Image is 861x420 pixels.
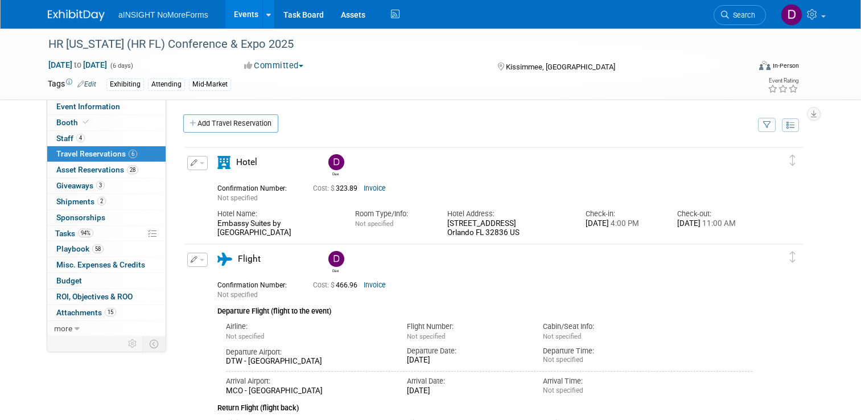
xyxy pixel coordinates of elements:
div: Hotel Address: [447,209,568,219]
a: Staff4 [47,131,166,146]
div: Confirmation Number: [217,278,296,290]
a: Booth [47,115,166,130]
td: Personalize Event Tab Strip [123,336,143,351]
span: Cost: $ [313,184,336,192]
span: Not specified [355,220,393,228]
span: 323.89 [313,184,362,192]
span: Not specified [217,194,258,202]
span: Kissimmee, [GEOGRAPHIC_DATA] [506,63,615,71]
span: Hotel [236,157,257,167]
div: Event Rating [768,78,798,84]
div: DTW - [GEOGRAPHIC_DATA] [226,357,390,367]
a: Event Information [47,99,166,114]
span: Travel Reservations [56,149,137,158]
span: Asset Reservations [56,165,138,174]
div: Embassy Suites by [GEOGRAPHIC_DATA] [217,219,338,238]
div: Check-in: [586,209,661,219]
button: Committed [240,60,308,72]
a: Misc. Expenses & Credits [47,257,166,273]
span: to [72,60,83,69]
a: Budget [47,273,166,289]
span: Misc. Expenses & Credits [56,260,145,269]
span: Search [729,11,755,19]
a: Sponsorships [47,210,166,225]
span: Not specified [407,332,445,340]
a: Add Travel Reservation [183,114,278,133]
i: Booth reservation complete [83,119,89,125]
div: Departure Airport: [226,347,390,357]
div: Departure Time: [543,346,662,356]
i: Click and drag to move item [790,155,796,166]
div: [DATE] [586,219,661,229]
a: Invoice [364,184,386,192]
div: Departure Date: [407,346,526,356]
span: 11:00 AM [701,219,736,228]
span: Budget [56,276,82,285]
span: Cost: $ [313,281,336,289]
span: Playbook [56,244,104,253]
span: 15 [105,308,116,316]
a: ROI, Objectives & ROO [47,289,166,304]
span: (6 days) [109,62,133,69]
img: Dae Kim [328,251,344,267]
div: Dae Kim [326,251,345,273]
a: Shipments2 [47,194,166,209]
span: 466.96 [313,281,362,289]
div: Event Format [688,59,799,76]
div: [DATE] [407,386,526,396]
span: Giveaways [56,181,105,190]
div: Mid-Market [189,79,231,90]
div: Check-out: [677,209,752,219]
td: Tags [48,78,96,91]
a: Asset Reservations28 [47,162,166,178]
img: ExhibitDay [48,10,105,21]
span: 6 [129,150,137,158]
span: 2 [97,197,106,205]
a: Playbook58 [47,241,166,257]
span: Shipments [56,197,106,206]
span: 58 [92,245,104,253]
div: [DATE] [407,356,526,365]
td: Toggle Event Tabs [143,336,166,351]
span: Booth [56,118,91,127]
span: more [54,324,72,333]
span: Flight [238,254,261,264]
div: Arrival Airport: [226,376,390,386]
img: Dae Kim [781,4,802,26]
div: Not specified [543,356,662,364]
div: Dae Kim [326,154,345,176]
div: Dae Kim [328,267,343,273]
div: Dae Kim [328,170,343,176]
div: Room Type/Info: [355,209,430,219]
span: [DATE] [DATE] [48,60,108,70]
img: Format-Inperson.png [759,61,771,70]
div: [DATE] [677,219,752,229]
a: more [47,321,166,336]
a: Travel Reservations6 [47,146,166,162]
span: Tasks [55,229,93,238]
span: Not specified [217,291,258,299]
div: Exhibiting [106,79,144,90]
a: Edit [77,80,96,88]
div: Flight Number: [407,322,526,332]
span: 28 [127,166,138,174]
span: 4:00 PM [609,219,639,228]
i: Filter by Traveler [763,122,771,129]
div: Arrival Date: [407,376,526,386]
span: Attachments [56,308,116,317]
span: 94% [78,229,93,237]
a: Giveaways3 [47,178,166,193]
div: In-Person [772,61,799,70]
div: Hotel Name: [217,209,338,219]
div: Not specified [543,386,662,395]
span: Not specified [543,332,581,340]
div: MCO - [GEOGRAPHIC_DATA] [226,386,390,396]
a: Search [714,5,766,25]
span: ROI, Objectives & ROO [56,292,133,301]
span: 4 [76,134,85,142]
div: Confirmation Number: [217,181,296,193]
span: Event Information [56,102,120,111]
a: Attachments15 [47,305,166,320]
span: Staff [56,134,85,143]
a: Invoice [364,281,386,289]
